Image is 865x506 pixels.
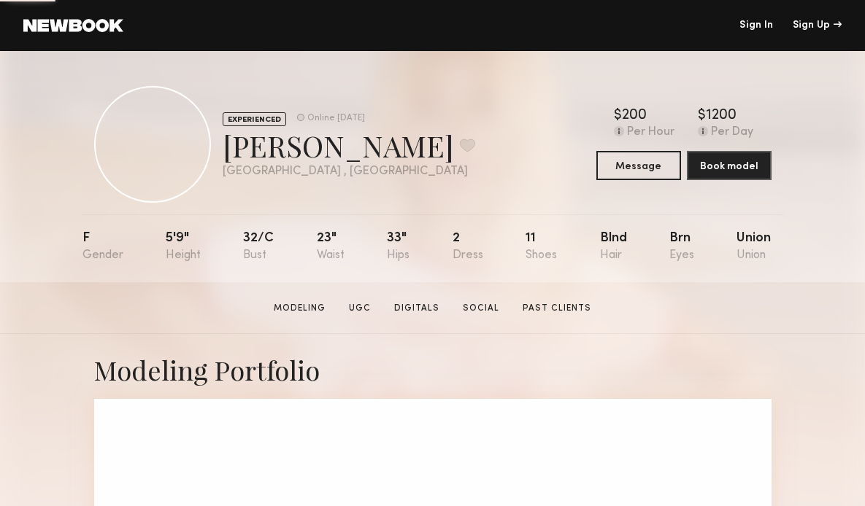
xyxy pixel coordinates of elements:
[517,302,597,315] a: Past Clients
[166,232,201,262] div: 5'9"
[453,232,483,262] div: 2
[388,302,445,315] a: Digitals
[223,112,286,126] div: EXPERIENCED
[614,109,622,123] div: $
[698,109,706,123] div: $
[687,151,772,180] button: Book model
[268,302,331,315] a: Modeling
[526,232,557,262] div: 11
[596,151,681,180] button: Message
[669,232,694,262] div: Brn
[622,109,647,123] div: 200
[94,351,772,387] div: Modeling Portfolio
[711,126,753,139] div: Per Day
[600,232,627,262] div: Blnd
[387,232,410,262] div: 33"
[343,302,377,315] a: UGC
[223,166,475,178] div: [GEOGRAPHIC_DATA] , [GEOGRAPHIC_DATA]
[243,232,274,262] div: 32/c
[706,109,737,123] div: 1200
[793,20,842,31] div: Sign Up
[737,232,771,262] div: Union
[82,232,123,262] div: F
[627,126,674,139] div: Per Hour
[457,302,505,315] a: Social
[317,232,345,262] div: 23"
[307,114,365,123] div: Online [DATE]
[223,126,475,165] div: [PERSON_NAME]
[739,20,773,31] a: Sign In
